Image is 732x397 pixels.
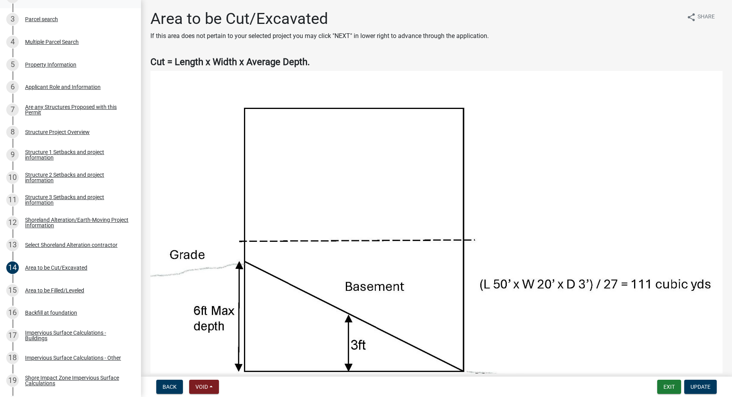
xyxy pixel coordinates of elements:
[690,384,710,390] span: Update
[6,352,19,364] div: 18
[25,242,117,248] div: Select Shoreland Alteration contractor
[6,239,19,251] div: 13
[25,310,77,315] div: Backfill at foundation
[25,217,128,228] div: Shoreland Alteration/Earth-Moving Project Information
[189,380,219,394] button: Void
[163,384,177,390] span: Back
[6,103,19,116] div: 7
[6,261,19,274] div: 14
[6,36,19,48] div: 4
[25,129,90,135] div: Structure Project Overview
[150,9,489,28] h1: Area to be Cut/Excavated
[25,16,58,22] div: Parcel search
[25,265,87,270] div: Area to be Cut/Excavated
[6,58,19,71] div: 5
[6,374,19,387] div: 19
[6,171,19,184] div: 10
[25,330,128,341] div: Impervious Surface Calculations - Buildings
[698,13,715,22] span: Share
[6,216,19,229] div: 12
[6,194,19,206] div: 11
[25,39,79,45] div: Multiple Parcel Search
[25,288,84,293] div: Area to be Filled/Leveled
[657,380,681,394] button: Exit
[6,126,19,138] div: 8
[25,62,76,67] div: Property Information
[25,194,128,205] div: Structure 3 Setbacks and project information
[25,172,128,183] div: Structure 2 Setbacks and project information
[25,149,128,160] div: Structure 1 Setbacks and project information
[684,380,717,394] button: Update
[150,31,489,41] p: If this area does not pertain to your selected project you may click "NEXT" in lower right to adv...
[25,84,101,90] div: Applicant Role and Information
[6,306,19,319] div: 16
[195,384,208,390] span: Void
[6,329,19,342] div: 17
[6,149,19,161] div: 9
[680,9,721,25] button: shareShare
[25,104,128,115] div: Are any Structures Proposed with this Permit
[25,375,128,386] div: Shore Impact Zone Impervious Surface Calculations
[156,380,183,394] button: Back
[6,284,19,297] div: 15
[150,56,310,67] strong: Cut = Length x Width x Average Depth.
[6,81,19,93] div: 6
[687,13,696,22] i: share
[6,13,19,25] div: 3
[25,355,121,361] div: Impervious Surface Calculations - Other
